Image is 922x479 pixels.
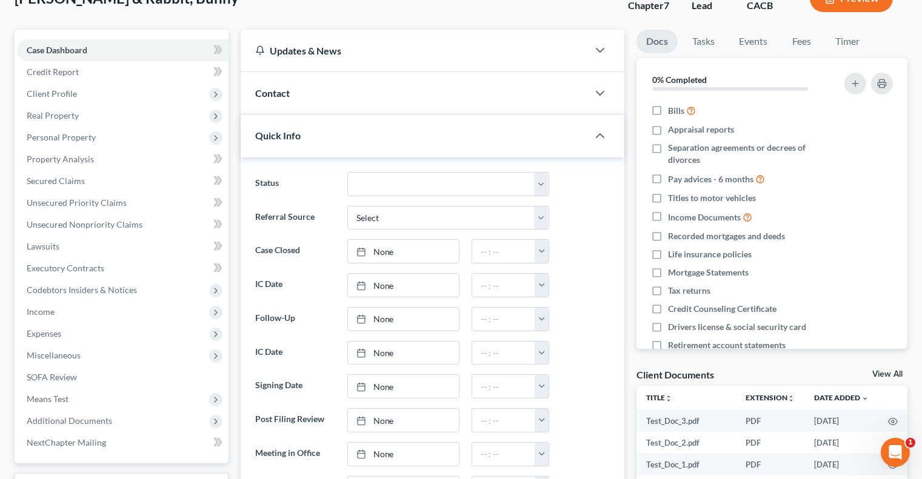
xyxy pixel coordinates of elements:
span: Additional Documents [27,415,112,426]
a: Property Analysis [17,148,229,170]
span: Life insurance policies [668,248,752,260]
span: Drivers license & social security card [668,321,806,333]
input: -- : -- [472,308,535,331]
input: -- : -- [472,274,535,297]
strong: 0% Completed [652,74,707,85]
span: Income [27,306,55,317]
label: Case Closed [249,239,341,263]
span: Means Test [27,394,68,404]
span: Tax returns [668,285,710,297]
a: Docs [636,30,678,53]
td: [DATE] [804,454,878,475]
td: PDF [736,454,804,475]
a: Unsecured Priority Claims [17,192,229,214]
a: Unsecured Nonpriority Claims [17,214,229,236]
a: None [348,342,459,365]
td: Test_Doc_2.pdf [636,432,736,454]
span: Miscellaneous [27,350,81,360]
label: Follow-Up [249,307,341,331]
a: None [348,443,459,466]
label: Signing Date [249,374,341,398]
a: Titleunfold_more [646,393,672,402]
span: Titles to motor vehicles [668,192,756,204]
iframe: Intercom live chat [881,438,910,467]
a: Case Dashboard [17,39,229,61]
span: Lawsuits [27,241,59,251]
span: Expenses [27,328,61,339]
a: Executory Contracts [17,257,229,279]
input: -- : -- [472,240,535,263]
a: Fees [782,30,821,53]
span: Contact [255,87,290,99]
span: Mortgage Statements [668,266,749,279]
td: [DATE] [804,410,878,432]
span: Quick Info [255,130,301,141]
label: IC Date [249,341,341,365]
span: Personal Property [27,132,96,142]
td: [DATE] [804,432,878,454]
span: Real Property [27,110,79,121]
span: Executory Contracts [27,263,104,273]
span: Property Analysis [27,154,94,164]
span: Case Dashboard [27,45,87,55]
a: None [348,240,459,263]
span: Separation agreements or decrees of divorces [668,142,829,166]
label: IC Date [249,273,341,297]
span: SOFA Review [27,372,77,382]
input: -- : -- [472,409,535,432]
label: Post Filing Review [249,408,341,432]
a: Lawsuits [17,236,229,257]
a: Secured Claims [17,170,229,192]
span: 1 [906,438,915,448]
span: Secured Claims [27,176,85,186]
a: Timer [826,30,869,53]
label: Status [249,172,341,196]
span: Unsecured Priority Claims [27,197,127,208]
span: Appraisal reports [668,124,734,136]
label: Meeting in Office [249,442,341,466]
span: Client Profile [27,88,77,99]
span: Pay advices - 6 months [668,173,753,185]
input: -- : -- [472,342,535,365]
input: -- : -- [472,443,535,466]
td: Test_Doc_1.pdf [636,454,736,475]
i: unfold_more [665,395,672,402]
span: Recorded mortgages and deeds [668,230,785,242]
a: Events [729,30,777,53]
span: Retirement account statements [668,339,786,351]
a: None [348,409,459,432]
input: -- : -- [472,375,535,398]
a: NextChapter Mailing [17,432,229,454]
a: None [348,308,459,331]
span: NextChapter Mailing [27,437,106,448]
span: Credit Report [27,67,79,77]
span: Income Documents [668,211,741,223]
a: None [348,274,459,297]
span: Credit Counseling Certificate [668,303,777,315]
span: Unsecured Nonpriority Claims [27,219,142,230]
i: expand_more [861,395,869,402]
td: PDF [736,410,804,432]
a: Extensionunfold_more [746,393,795,402]
a: View All [872,370,903,378]
a: None [348,375,459,398]
span: Bills [668,105,684,117]
i: unfold_more [787,395,795,402]
div: Updates & News [255,44,573,57]
a: Date Added expand_more [814,393,869,402]
td: PDF [736,432,804,454]
span: Codebtors Insiders & Notices [27,285,137,295]
div: Client Documents [636,368,714,381]
a: Credit Report [17,61,229,83]
label: Referral Source [249,206,341,230]
a: SOFA Review [17,366,229,388]
td: Test_Doc_3.pdf [636,410,736,432]
a: Tasks [683,30,724,53]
